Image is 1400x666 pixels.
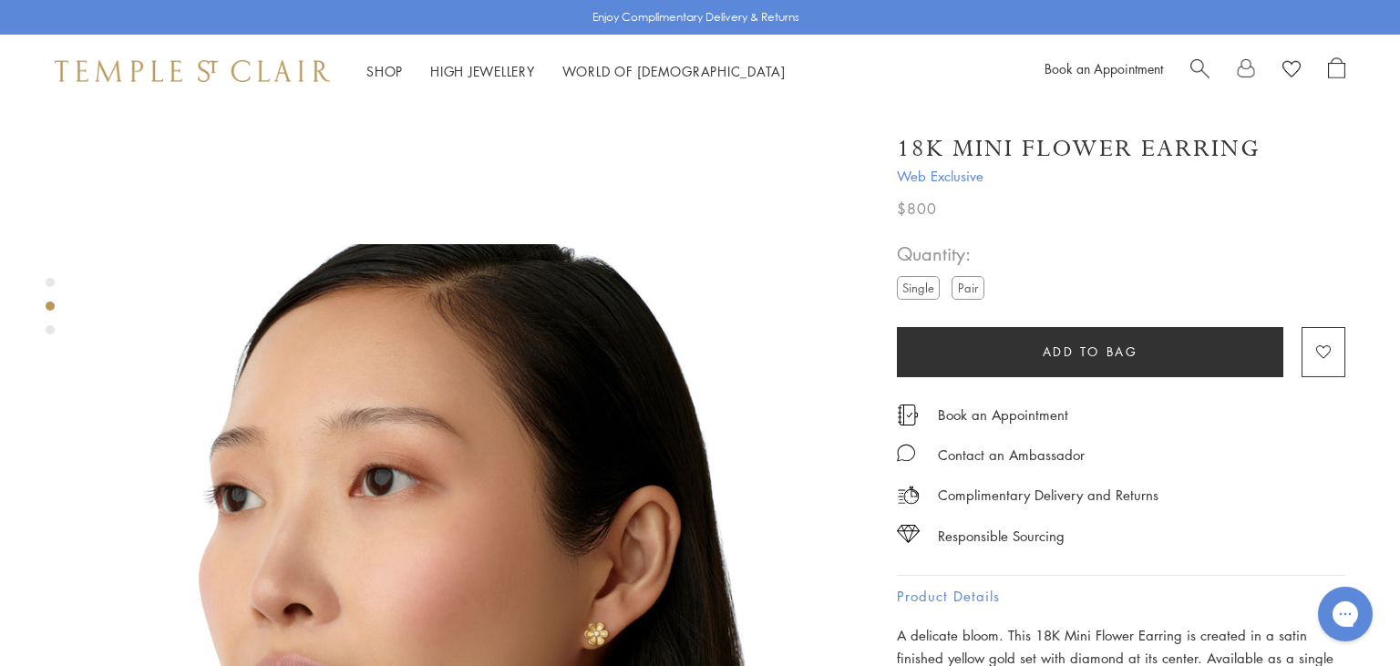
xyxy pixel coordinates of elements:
div: Product gallery navigation [46,273,55,349]
div: Contact an Ambassador [938,444,1085,466]
a: Book an Appointment [1045,59,1163,77]
span: Add to bag [1043,342,1138,362]
button: Product Details [897,576,1345,617]
img: icon_appointment.svg [897,405,919,425]
a: View Wishlist [1282,57,1301,85]
img: icon_sourcing.svg [897,525,920,543]
img: MessageIcon-01_2.svg [897,444,915,462]
div: Responsible Sourcing [938,525,1065,548]
a: Book an Appointment [938,405,1068,425]
p: Enjoy Complimentary Delivery & Returns [592,8,799,26]
a: High JewelleryHigh Jewellery [430,62,535,80]
img: Temple St. Clair [55,60,330,82]
a: Search [1190,57,1210,85]
a: World of [DEMOGRAPHIC_DATA]World of [DEMOGRAPHIC_DATA] [562,62,786,80]
span: $800 [897,197,937,220]
label: Pair [952,276,984,299]
nav: Main navigation [366,60,786,83]
p: Complimentary Delivery and Returns [938,484,1158,507]
h1: 18K Mini Flower Earring [897,133,1261,165]
a: ShopShop [366,62,403,80]
a: Open Shopping Bag [1328,57,1345,85]
img: icon_delivery.svg [897,484,920,507]
button: Add to bag [897,327,1283,377]
label: Single [897,276,940,299]
iframe: Gorgias live chat messenger [1309,580,1382,648]
span: Web Exclusive [897,165,1345,188]
span: Quantity: [897,239,992,269]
